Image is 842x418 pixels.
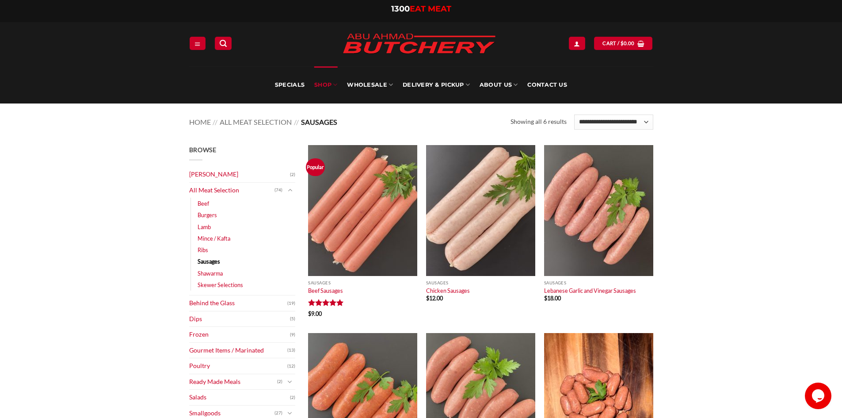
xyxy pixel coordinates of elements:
[308,299,344,310] span: Rated out of 5
[426,295,443,302] bdi: 12.00
[189,183,274,198] a: All Meat Selection
[621,39,624,47] span: $
[189,167,290,182] a: [PERSON_NAME]
[220,118,292,126] a: All Meat Selection
[198,221,211,233] a: Lamb
[410,4,451,14] span: EAT MEAT
[511,117,567,127] p: Showing all 6 results
[301,118,337,126] span: Sausages
[347,66,393,104] a: Wholesale
[314,66,337,104] a: SHOP
[480,66,518,104] a: About Us
[189,118,211,126] a: Home
[285,377,295,387] button: Toggle
[426,145,535,276] img: Chicken-Sausages
[308,287,343,294] a: Beef Sausages
[198,244,208,256] a: Ribs
[190,37,206,50] a: Menu
[426,295,429,302] span: $
[569,37,585,50] a: Login
[189,343,287,358] a: Gourmet Items / Marinated
[308,299,344,307] div: Rated 5 out of 5
[274,184,282,197] span: (74)
[189,295,287,311] a: Behind the Glass
[308,310,311,317] span: $
[805,383,833,409] iframe: chat widget
[544,145,653,276] img: Lebanese Garlic and Vinegar Sausages
[308,145,417,276] img: Beef Sausages
[277,375,282,388] span: (2)
[198,268,223,279] a: Shawarma
[198,233,230,244] a: Mince / Kafta
[290,328,295,341] span: (9)
[215,37,232,50] a: Search
[198,209,217,221] a: Burgers
[602,39,634,47] span: Cart /
[391,4,451,14] a: 1300EAT MEAT
[621,40,635,46] bdi: 0.00
[189,146,217,153] span: Browse
[594,37,652,50] a: View cart
[335,27,503,61] img: Abu Ahmad Butchery
[213,118,217,126] span: //
[290,168,295,181] span: (2)
[544,287,636,294] a: Lebanese Garlic and Vinegar Sausages
[544,295,561,302] bdi: 18.00
[544,280,653,285] p: Sausages
[544,295,547,302] span: $
[285,185,295,195] button: Toggle
[189,327,290,342] a: Frozen
[290,312,295,326] span: (5)
[308,280,417,285] p: Sausages
[527,66,567,104] a: Contact Us
[287,297,295,310] span: (19)
[275,66,305,104] a: Specials
[189,390,290,405] a: Salads
[308,310,322,317] bdi: 9.00
[403,66,470,104] a: Delivery & Pickup
[198,256,220,267] a: Sausages
[189,374,277,390] a: Ready Made Meals
[294,118,299,126] span: //
[391,4,410,14] span: 1300
[574,115,653,130] select: Shop order
[189,358,287,374] a: Poultry
[285,408,295,418] button: Toggle
[287,344,295,357] span: (13)
[287,360,295,373] span: (12)
[426,287,470,294] a: Chicken Sausages
[198,279,243,291] a: Skewer Selections
[189,311,290,327] a: Dips
[198,198,209,209] a: Beef
[426,280,535,285] p: Sausages
[290,391,295,404] span: (2)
